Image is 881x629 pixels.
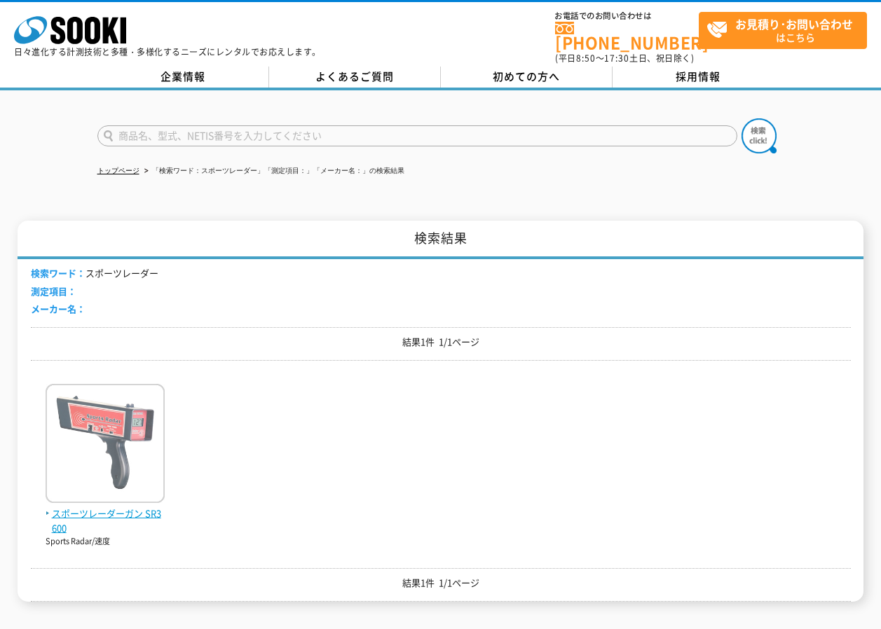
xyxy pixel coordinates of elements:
span: はこちら [706,13,866,48]
span: 検索ワード： [31,266,86,279]
span: お電話でのお問い合わせは [555,12,699,20]
span: 初めての方へ [493,69,560,84]
a: よくあるご質問 [269,67,441,88]
a: お見積り･お問い合わせはこちら [699,12,867,49]
a: 初めての方へ [441,67,613,88]
a: 企業情報 [97,67,269,88]
a: 採用情報 [613,67,784,88]
img: SR3600 [46,384,165,506]
img: btn_search.png [742,118,777,153]
h1: 検索結果 [18,221,863,259]
span: (平日 ～ 土日、祝日除く) [555,52,694,64]
li: スポーツレーダー [31,266,158,281]
input: 商品名、型式、NETIS番号を入力してください [97,125,737,146]
span: 17:30 [604,52,629,64]
p: 日々進化する計測技術と多種・多様化するニーズにレンタルでお応えします。 [14,48,321,56]
a: スポーツレーダーガン SR3600 [46,492,165,535]
span: 8:50 [576,52,596,64]
p: 結果1件 1/1ページ [31,335,851,350]
li: 「検索ワード：スポーツレーダー」「測定項目：」「メーカー名：」の検索結果 [142,164,404,179]
a: [PHONE_NUMBER] [555,22,699,50]
span: スポーツレーダーガン SR3600 [46,506,165,536]
strong: お見積り･お問い合わせ [735,15,853,32]
span: 測定項目： [31,284,76,298]
p: Sports Radar/速度 [46,536,165,548]
a: トップページ [97,167,139,174]
span: メーカー名： [31,302,86,315]
p: 結果1件 1/1ページ [31,576,851,590]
